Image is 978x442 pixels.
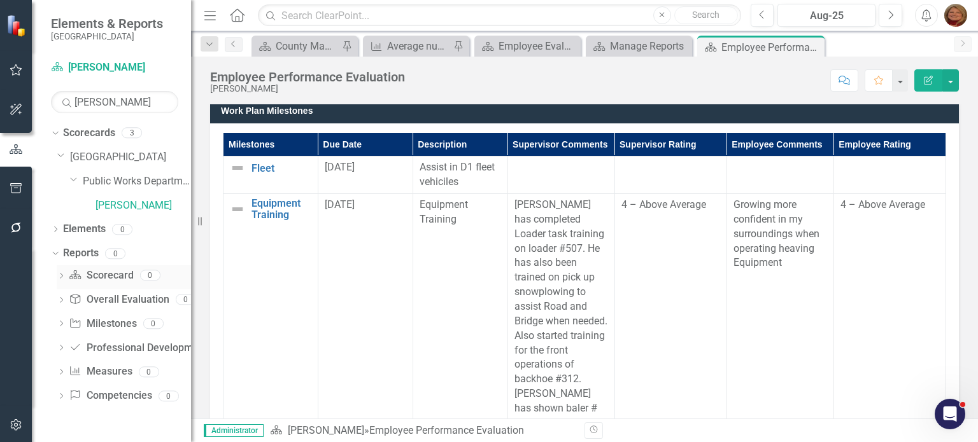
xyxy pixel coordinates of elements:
img: ClearPoint Strategy [6,14,29,36]
p: Assist in D1 fleet vehiciles [420,160,501,190]
a: County Manager's Office [255,38,339,54]
a: Professional Development [69,341,207,356]
a: Milestones [69,317,136,331]
a: Employee Evaluation Navigation [478,38,578,54]
a: [PERSON_NAME] [96,198,191,213]
div: Employee Evaluation Navigation [499,38,578,54]
div: County Manager's Office [276,38,339,54]
div: 0 [176,294,196,305]
span: Elements & Reports [51,16,163,31]
small: [GEOGRAPHIC_DATA] [51,31,163,41]
span: 4 – Above Average [840,198,925,211]
img: Not Defined [230,160,245,176]
span: Administrator [204,424,264,437]
div: Manage Reports [610,38,689,54]
h3: Work Plan Milestones [221,106,953,116]
a: [GEOGRAPHIC_DATA] [70,150,191,165]
div: Average number of days for BOCC minutes to be approved by the BOCC and made available to the public. [387,38,450,54]
a: Elements [63,222,106,237]
span: [DATE] [325,198,355,211]
td: Double-Click to Edit [833,156,946,194]
img: Katherine Haase [944,4,967,27]
button: Search [674,6,738,24]
a: Overall Evaluation [69,293,169,307]
span: 4 – Above Average [621,198,706,211]
td: Double-Click to Edit [413,156,507,194]
a: Scorecard [69,268,133,283]
input: Search Below... [51,91,178,113]
td: Double-Click to Edit [726,156,833,194]
div: » [270,424,575,438]
a: Reports [63,246,99,261]
div: 0 [105,248,125,259]
div: Employee Performance Evaluation [369,424,524,436]
td: Double-Click to Edit [507,156,614,194]
a: Manage Reports [589,38,689,54]
div: 3 [122,128,142,139]
div: 0 [159,390,179,401]
a: Scorecards [63,126,115,141]
div: Aug-25 [782,8,871,24]
div: 0 [143,318,164,329]
div: [PERSON_NAME] [210,84,405,93]
iframe: Intercom live chat [935,399,965,429]
td: Double-Click to Edit Right Click for Context Menu [223,156,318,194]
span: Search [692,10,719,20]
input: Search ClearPoint... [258,4,741,27]
a: Public Works Department [83,174,191,189]
span: [DATE] [325,161,355,173]
div: 0 [139,366,159,377]
a: [PERSON_NAME] [288,424,364,436]
a: Equipment Training [252,198,311,220]
td: Double-Click to Edit [318,156,413,194]
a: Measures [69,364,132,379]
a: Fleet [252,163,311,174]
div: Employee Performance Evaluation [721,39,821,55]
p: Growing more confident in my surroundings when operating heaving Equipment [733,198,827,270]
div: 0 [140,270,160,281]
div: Employee Performance Evaluation [210,70,405,84]
a: Competencies [69,389,152,403]
a: Average number of days for BOCC minutes to be approved by the BOCC and made available to the public. [366,38,450,54]
p: Equipment Training [420,198,501,227]
div: 0 [112,224,132,235]
td: Double-Click to Edit [614,156,726,194]
button: Aug-25 [777,4,875,27]
a: [PERSON_NAME] [51,60,178,75]
img: Not Defined [230,202,245,217]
